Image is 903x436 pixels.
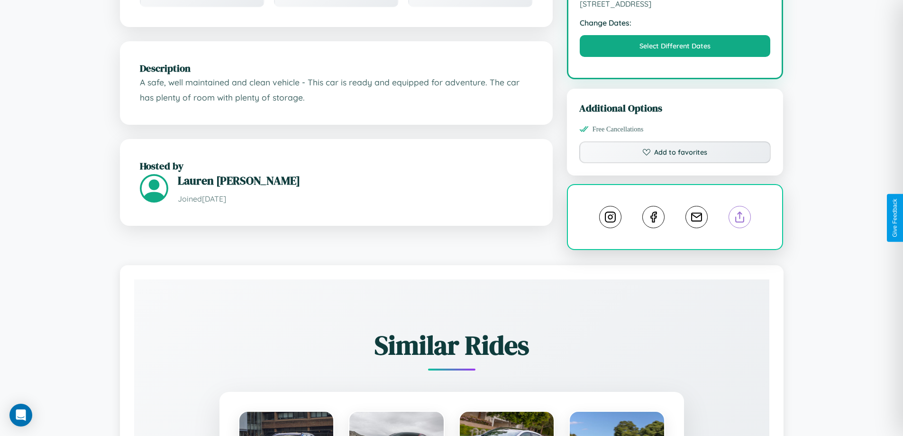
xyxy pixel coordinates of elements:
[140,61,533,75] h2: Description
[593,125,644,133] span: Free Cancellations
[167,327,736,363] h2: Similar Rides
[140,159,533,173] h2: Hosted by
[579,141,771,163] button: Add to favorites
[579,101,771,115] h3: Additional Options
[580,35,771,57] button: Select Different Dates
[9,404,32,427] div: Open Intercom Messenger
[140,75,533,105] p: A safe, well maintained and clean vehicle - This car is ready and equipped for adventure. The car...
[178,173,533,188] h3: Lauren [PERSON_NAME]
[178,192,533,206] p: Joined [DATE]
[892,199,898,237] div: Give Feedback
[580,18,771,28] strong: Change Dates:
